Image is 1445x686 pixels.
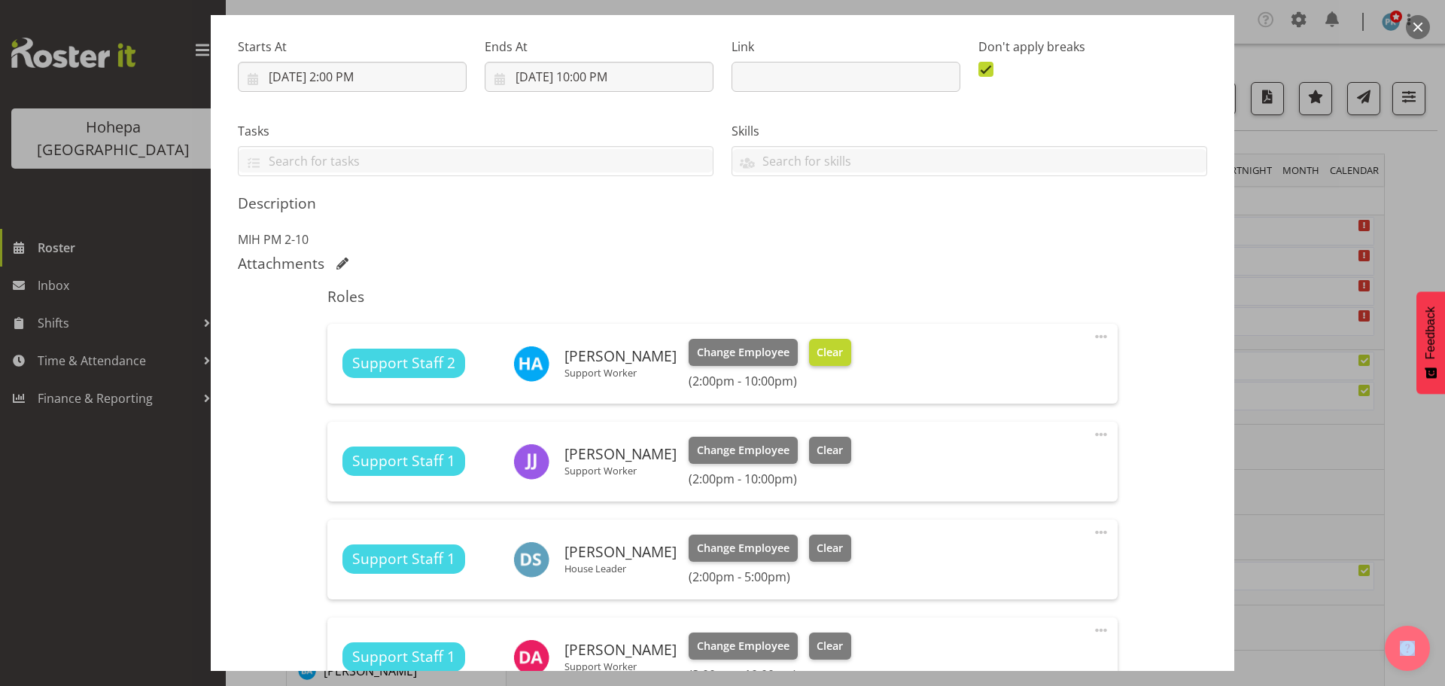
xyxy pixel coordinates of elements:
[732,38,960,56] label: Link
[732,122,1207,140] label: Skills
[239,149,713,172] input: Search for tasks
[564,642,677,658] h6: [PERSON_NAME]
[809,633,852,660] button: Clear
[817,442,843,459] span: Clear
[513,444,549,480] img: jasmin-jomon5984.jpg
[564,465,677,477] p: Support Worker
[238,122,713,140] label: Tasks
[809,437,852,464] button: Clear
[564,660,677,672] p: Support Worker
[697,344,789,361] span: Change Employee
[564,446,677,462] h6: [PERSON_NAME]
[513,346,549,382] img: harvi-akolia10135.jpg
[238,62,467,92] input: Click to select...
[564,348,677,364] h6: [PERSON_NAME]
[238,194,1207,212] h5: Description
[689,569,851,584] h6: (2:00pm - 5:00pm)
[689,535,798,562] button: Change Employee
[485,38,713,56] label: Ends At
[978,38,1207,56] label: Don't apply breaks
[817,540,843,556] span: Clear
[697,442,789,459] span: Change Employee
[689,373,851,389] h6: (2:00pm - 10:00pm)
[327,288,1117,306] h5: Roles
[238,255,324,273] h5: Attachments
[1400,641,1415,656] img: help-xxl-2.png
[817,638,843,654] span: Clear
[697,540,789,556] span: Change Employee
[697,638,789,654] span: Change Employee
[352,548,455,570] span: Support Staff 1
[564,563,677,575] p: House Leader
[689,633,798,660] button: Change Employee
[352,646,455,668] span: Support Staff 1
[564,367,677,379] p: Support Worker
[238,230,1207,248] p: MIH PM 2-10
[352,450,455,472] span: Support Staff 1
[732,149,1206,172] input: Search for skills
[689,471,851,486] h6: (2:00pm - 10:00pm)
[485,62,713,92] input: Click to select...
[513,541,549,578] img: dovy-selauso6117.jpg
[689,339,798,366] button: Change Employee
[689,667,851,682] h6: (3:00pm - 10:00pm)
[352,352,455,374] span: Support Staff 2
[809,339,852,366] button: Clear
[1424,306,1437,359] span: Feedback
[817,344,843,361] span: Clear
[513,639,549,675] img: dharati-avaiya10287.jpg
[1416,291,1445,394] button: Feedback - Show survey
[809,535,852,562] button: Clear
[238,38,467,56] label: Starts At
[689,437,798,464] button: Change Employee
[564,544,677,560] h6: [PERSON_NAME]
